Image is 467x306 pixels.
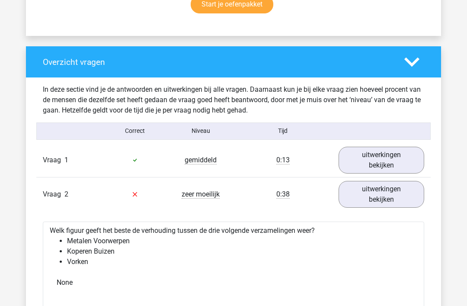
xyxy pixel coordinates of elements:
li: Metalen Voorwerpen [67,236,417,246]
div: In deze sectie vind je de antwoorden en uitwerkingen bij alle vragen. Daarnaast kun je bij elke v... [36,84,431,116]
a: uitwerkingen bekijken [339,181,424,208]
span: gemiddeld [185,156,217,164]
h4: Overzicht vragen [43,57,391,67]
div: Tijd [233,126,332,135]
div: Correct [102,126,168,135]
span: 0:38 [276,190,290,199]
div: Niveau [168,126,233,135]
span: 1 [64,156,68,164]
span: Vraag [43,155,64,165]
div: None [50,274,417,291]
span: Vraag [43,189,64,200]
li: Vorken [67,257,417,267]
span: zeer moeilijk [182,190,220,199]
li: Koperen Buizen [67,246,417,257]
span: 2 [64,190,68,198]
span: 0:13 [276,156,290,164]
a: uitwerkingen bekijken [339,147,424,174]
